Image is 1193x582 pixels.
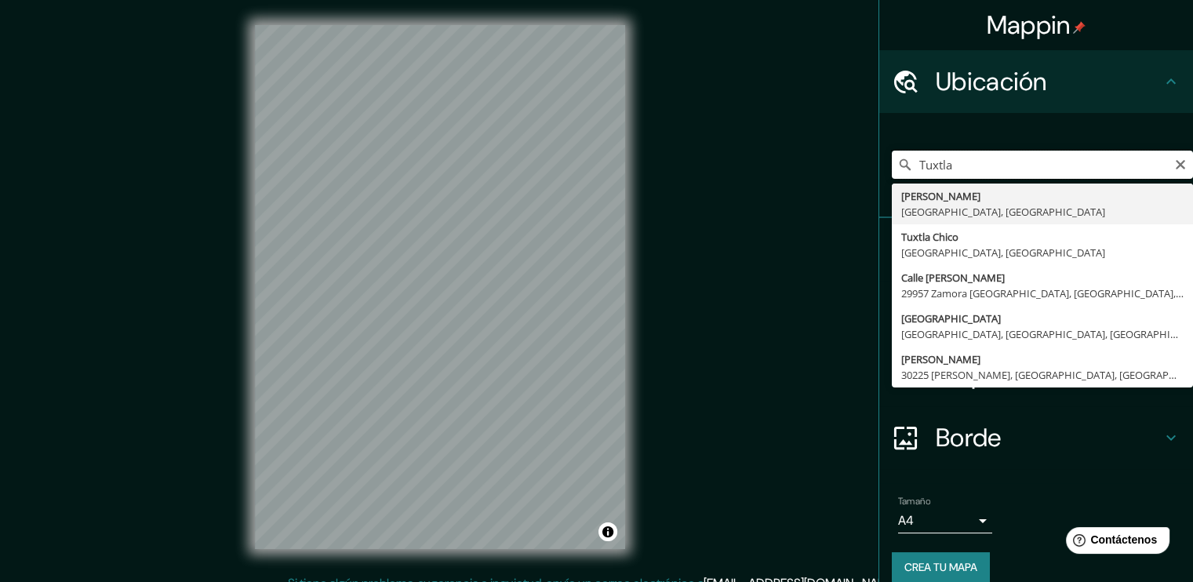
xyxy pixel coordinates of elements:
font: [GEOGRAPHIC_DATA], [GEOGRAPHIC_DATA] [901,205,1105,219]
font: [PERSON_NAME] [901,352,980,366]
font: Borde [936,421,1002,454]
div: Ubicación [879,50,1193,113]
font: Mappin [987,9,1071,42]
iframe: Lanzador de widgets de ayuda [1053,521,1176,565]
button: Crea tu mapa [892,552,990,582]
div: Estilo [879,281,1193,344]
input: Elige tu ciudad o zona [892,151,1193,179]
font: Tuxtla Chico [901,230,958,244]
button: Claro [1174,156,1187,171]
font: Calle [PERSON_NAME] [901,271,1005,285]
div: Patas [879,218,1193,281]
font: Crea tu mapa [904,560,977,574]
div: Borde [879,406,1193,469]
font: [GEOGRAPHIC_DATA] [901,311,1001,326]
div: Disposición [879,344,1193,406]
font: A4 [898,512,914,529]
button: Activar o desactivar atribución [598,522,617,541]
canvas: Mapa [255,25,625,549]
div: A4 [898,508,992,533]
img: pin-icon.png [1073,21,1086,34]
font: [GEOGRAPHIC_DATA], [GEOGRAPHIC_DATA] [901,246,1105,260]
font: [PERSON_NAME] [901,189,980,203]
font: Tamaño [898,495,930,507]
font: Ubicación [936,65,1047,98]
